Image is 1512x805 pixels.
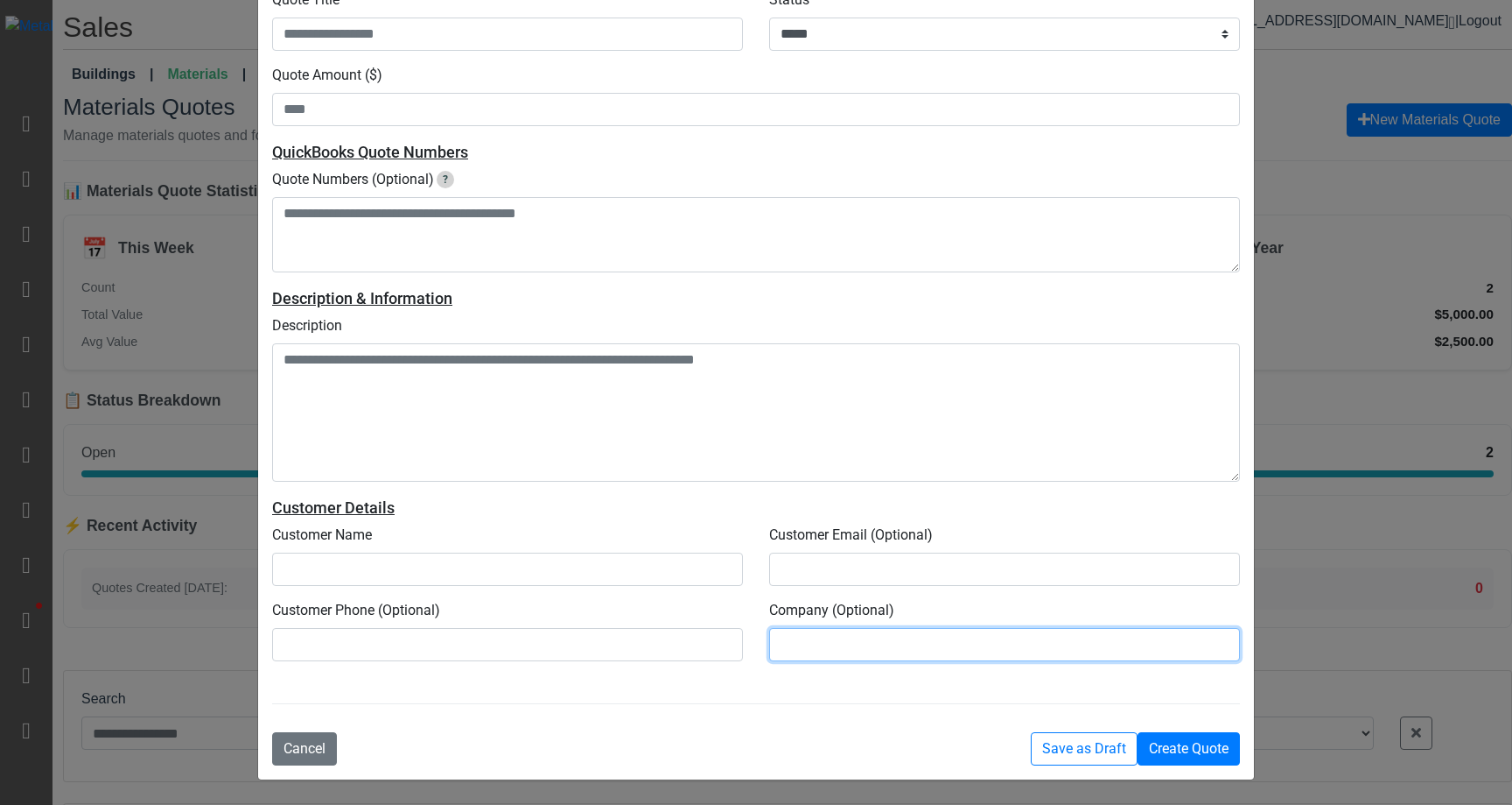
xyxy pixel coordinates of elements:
div: QuickBooks Quote Numbers [272,140,1240,164]
label: Description [272,315,342,336]
label: Customer Phone (Optional) [272,600,440,621]
label: Customer Name [272,525,372,546]
label: Quote Numbers (Optional) [272,169,434,190]
button: Create Quote [1137,732,1240,766]
button: Cancel [272,732,337,766]
label: Company (Optional) [769,600,894,621]
span: Enter QuickBooks quote numbers, one per line [437,171,454,188]
label: Quote Amount ($) [272,65,382,86]
div: Customer Details [272,496,1240,519]
div: Description & Information [272,286,1240,310]
button: Save as Draft [1031,732,1137,766]
label: Customer Email (Optional) [769,525,933,546]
